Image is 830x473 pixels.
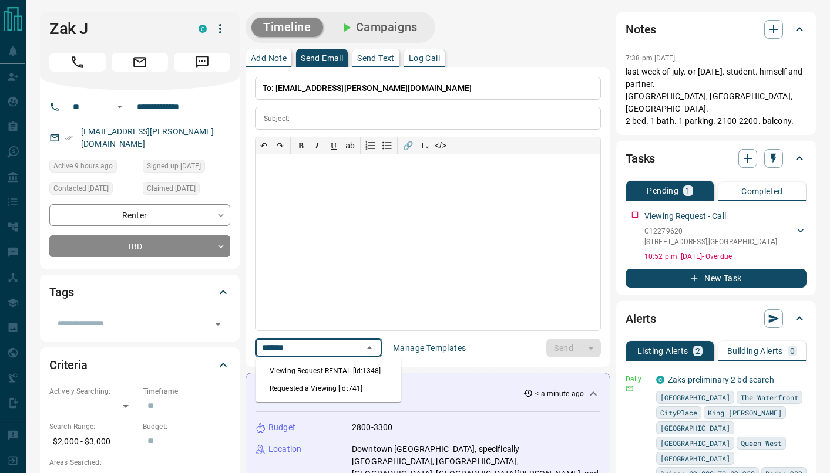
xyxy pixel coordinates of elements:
p: C12279620 [644,226,777,237]
p: Send Text [357,54,395,62]
p: Pending [647,187,678,195]
span: Contacted [DATE] [53,183,109,194]
span: The Waterfront [741,391,798,403]
button: Timeline [251,18,323,37]
p: Areas Searched: [49,457,230,468]
h2: Alerts [626,309,656,328]
div: Tasks [626,144,807,173]
p: Listing Alerts [637,347,688,355]
div: Sat Aug 16 2025 [49,160,137,176]
button: Bullet list [379,137,395,154]
button: Numbered list [362,137,379,154]
span: Active 9 hours ago [53,160,113,172]
div: Renter [49,204,230,226]
li: Requested a Viewing [id:741] [256,380,401,397]
button: 𝐁 [293,137,309,154]
div: Criteria [49,351,230,379]
button: Manage Templates [386,339,473,357]
div: C12279620[STREET_ADDRESS],[GEOGRAPHIC_DATA] [644,224,807,249]
button: 𝑰 [309,137,325,154]
p: 0 [790,347,795,355]
button: T̲ₓ [416,137,432,154]
span: Call [49,53,106,72]
s: ab [345,141,355,150]
button: Close [361,340,378,356]
button: Campaigns [328,18,429,37]
button: 𝐔 [325,137,342,154]
span: 𝐔 [331,141,337,150]
h2: Criteria [49,356,88,374]
p: [STREET_ADDRESS] , [GEOGRAPHIC_DATA] [644,237,777,247]
p: < a minute ago [535,388,584,399]
a: Zaks preliminary 2 bd search [668,375,774,384]
span: King [PERSON_NAME] [708,407,782,418]
p: Send Email [301,54,343,62]
button: 🔗 [399,137,416,154]
li: Viewing Request RENTAL [id:1348] [256,362,401,380]
span: [GEOGRAPHIC_DATA] [660,422,730,434]
h2: Tasks [626,149,655,168]
svg: Email [626,384,634,393]
button: </> [432,137,449,154]
h2: Notes [626,20,656,39]
div: Thu Jun 03 2021 [143,160,230,176]
div: condos.ca [656,376,664,384]
span: Signed up [DATE] [147,160,201,172]
div: Fri Jun 13 2025 [49,182,137,198]
div: Tags [49,278,230,306]
p: 1 [685,187,690,195]
button: Open [113,100,127,114]
p: Building Alerts [727,347,783,355]
p: Subject: [264,113,290,124]
p: Search Range: [49,421,137,432]
p: 7:38 pm [DATE] [626,54,676,62]
button: New Task [626,269,807,288]
div: Fri Jun 04 2021 [143,182,230,198]
button: ↷ [272,137,288,154]
div: Notes [626,15,807,43]
span: Queen West [741,437,782,449]
svg: Email Verified [65,134,73,142]
h2: Tags [49,283,73,302]
span: [GEOGRAPHIC_DATA] [660,391,730,403]
p: 2800-3300 [352,421,392,434]
span: CityPlace [660,407,697,418]
p: Add Note [251,54,287,62]
p: last week of july. or [DATE]. student. himself and partner. [GEOGRAPHIC_DATA], [GEOGRAPHIC_DATA],... [626,66,807,127]
p: Timeframe: [143,386,230,397]
p: Actively Searching: [49,386,137,397]
div: condos.ca [199,25,207,33]
p: Viewing Request - Call [644,210,726,222]
p: Log Call [409,54,440,62]
p: Budget [268,421,295,434]
p: Completed [741,187,783,195]
button: ↶ [256,137,272,154]
div: Activity Summary< a minute ago [256,383,600,404]
button: ab [342,137,358,154]
div: Alerts [626,305,807,333]
span: Claimed [DATE] [147,183,196,194]
span: [GEOGRAPHIC_DATA] [660,437,730,449]
div: TBD [49,235,230,257]
span: [EMAIL_ADDRESS][PERSON_NAME][DOMAIN_NAME] [275,83,472,93]
p: Daily [626,374,649,384]
a: [EMAIL_ADDRESS][PERSON_NAME][DOMAIN_NAME] [81,127,214,148]
p: To: [255,77,601,100]
span: Message [174,53,230,72]
h1: Zak J [49,19,181,38]
button: Open [210,316,226,332]
p: Budget: [143,421,230,432]
p: $2,000 - $3,000 [49,432,137,451]
div: split button [546,339,601,357]
span: [GEOGRAPHIC_DATA] [660,452,730,464]
span: Email [112,53,168,72]
p: 10:52 p.m. [DATE] - Overdue [644,251,807,262]
p: Location [268,443,301,455]
p: 2 [695,347,700,355]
